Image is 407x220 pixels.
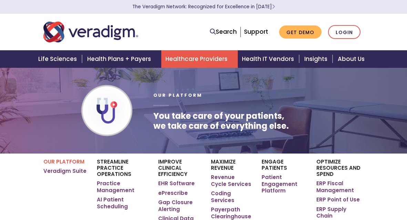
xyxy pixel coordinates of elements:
a: Payerpath Clearinghouse [211,206,251,220]
a: Life Sciences [34,50,83,68]
a: About Us [334,50,373,68]
a: Health IT Vendors [238,50,300,68]
a: Login [328,25,360,39]
a: ERP Supply Chain [316,206,364,219]
a: Support [244,28,268,36]
a: Veradigm Suite [43,168,87,175]
a: Gap Closure Alerting [158,199,201,212]
a: AI Patient Scheduling [97,196,148,210]
a: The Veradigm Network: Recognized for Excellence in [DATE]Learn More [132,3,275,10]
a: Patient Engagement Platform [262,174,306,194]
span: Learn More [272,3,275,10]
img: Veradigm logo [43,21,138,43]
h1: You take care of your patients, we take care of everything else. [153,111,289,131]
a: ERP Point of Use [316,196,360,203]
a: Healthcare Providers [161,50,238,68]
a: Coding Services [211,190,251,203]
a: Health Plans + Payers [83,50,161,68]
span: Our Platform [153,92,202,98]
a: Revenue Cycle Services [211,174,251,187]
a: ePrescribe [158,190,188,197]
a: Insights [300,50,334,68]
a: ERP Fiscal Management [316,180,364,193]
a: Search [210,27,237,36]
a: Practice Management [97,180,148,193]
a: EHR Software [158,180,195,187]
a: Get Demo [279,25,322,39]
